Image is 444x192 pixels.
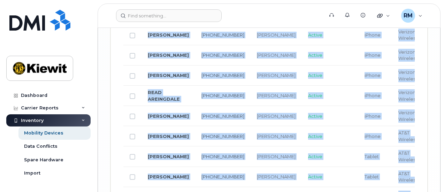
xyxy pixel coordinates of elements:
div: Quicklinks [372,9,395,23]
div: [PERSON_NAME] [257,92,296,99]
a: [PERSON_NAME] [148,174,189,179]
a: [PHONE_NUMBER] [201,93,244,98]
span: Active [308,174,322,179]
div: [PERSON_NAME] [257,32,296,38]
a: [PHONE_NUMBER] [201,72,244,78]
span: Verizon Wireless [398,49,418,61]
span: Active [308,52,322,58]
a: [PHONE_NUMBER] [201,113,244,119]
span: Tablet [365,154,379,159]
div: [PERSON_NAME] [257,133,296,140]
span: RM [404,11,413,20]
iframe: Messenger Launcher [414,162,439,187]
span: AT&T Wireless [398,130,418,142]
span: Verizon Wireless [398,110,418,122]
a: [PHONE_NUMBER] [201,154,244,159]
span: Active [308,154,322,159]
a: [PERSON_NAME] [148,154,189,159]
a: [PHONE_NUMBER] [201,133,244,139]
span: Verizon Wireless [398,29,418,41]
a: [PERSON_NAME] [148,133,189,139]
span: Active [308,72,322,78]
div: [PERSON_NAME] [257,52,296,59]
span: Verizon Wireless [398,90,418,102]
span: iPhone [365,93,381,98]
div: [PERSON_NAME] [257,174,296,180]
span: AT&T Wireless [398,171,418,183]
a: [PERSON_NAME] [148,52,189,58]
a: READ AREINGDALE [148,90,180,102]
span: Active [308,113,322,119]
span: iPhone [365,32,381,38]
span: iPhone [365,72,381,78]
span: Verizon Wireless [398,69,418,82]
span: Active [308,32,322,38]
div: [PERSON_NAME] [257,153,296,160]
span: iPhone [365,133,381,139]
div: [PERSON_NAME] [257,72,296,79]
a: [PHONE_NUMBER] [201,32,244,38]
div: Ryan Mckeever [396,9,427,23]
a: [PHONE_NUMBER] [201,174,244,179]
div: [PERSON_NAME] [257,113,296,120]
span: Tablet [365,174,379,179]
span: iPhone [365,113,381,119]
a: [PHONE_NUMBER] [201,52,244,58]
input: Find something... [116,9,222,22]
a: [PERSON_NAME] [148,72,189,78]
span: Active [308,133,322,139]
span: iPhone [365,52,381,58]
a: [PERSON_NAME] [148,113,189,119]
a: [PERSON_NAME] [148,32,189,38]
span: AT&T Wireless [398,150,418,162]
span: Active [308,93,322,98]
